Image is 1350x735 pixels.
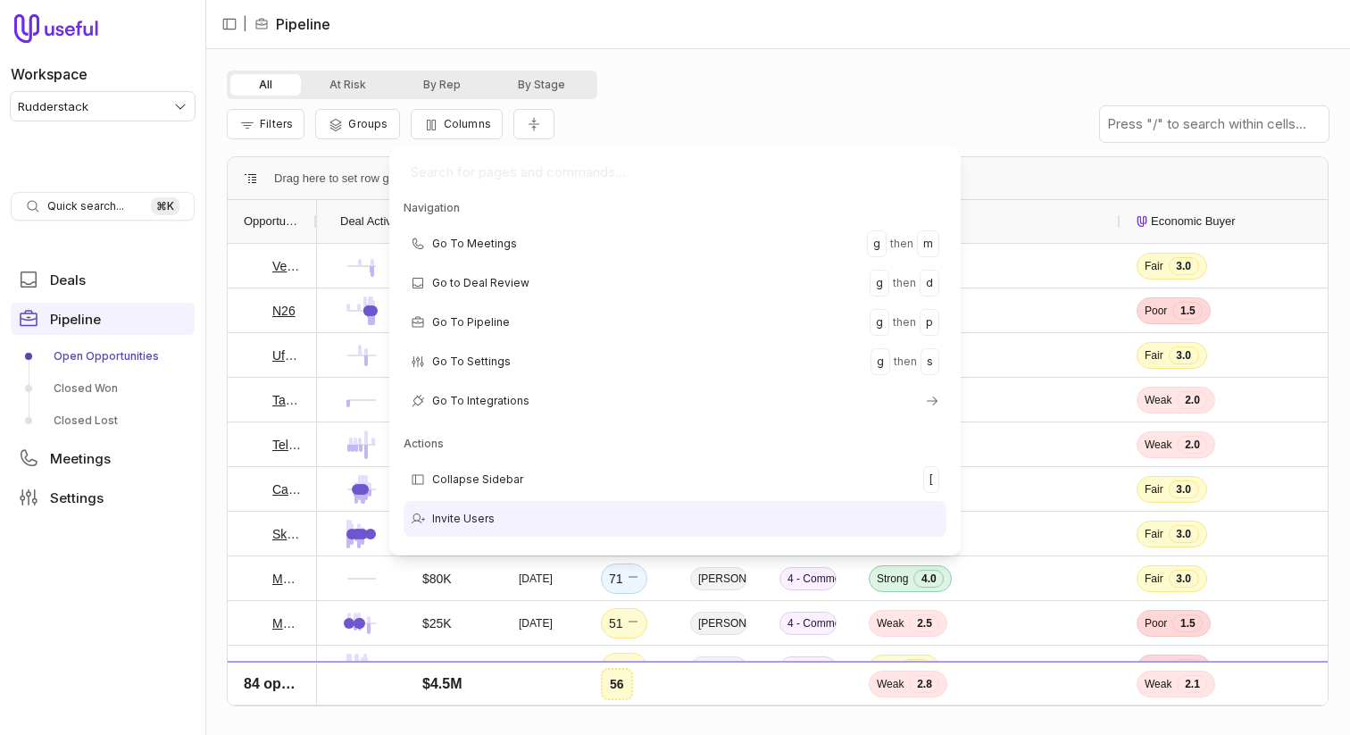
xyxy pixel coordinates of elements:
[894,351,917,372] span: then
[917,230,939,257] kbd: m
[404,433,946,455] div: Actions
[404,501,946,537] div: Invite Users
[890,233,913,255] span: then
[921,348,939,375] kbd: s
[870,309,889,336] kbd: g
[404,344,946,380] div: Go To Settings
[404,197,946,219] div: Navigation
[867,230,887,257] kbd: g
[396,155,954,190] input: Search for pages and commands...
[396,197,954,548] div: Suggestions
[923,466,939,493] kbd: [
[404,226,946,262] div: Go To Meetings
[870,270,889,297] kbd: g
[404,265,946,301] div: Go to Deal Review
[871,348,890,375] kbd: g
[404,383,946,419] div: Go To Integrations
[893,312,916,333] span: then
[404,462,946,497] div: Collapse Sidebar
[920,270,939,297] kbd: d
[893,272,916,294] span: then
[404,305,946,340] div: Go To Pipeline
[920,309,939,336] kbd: p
